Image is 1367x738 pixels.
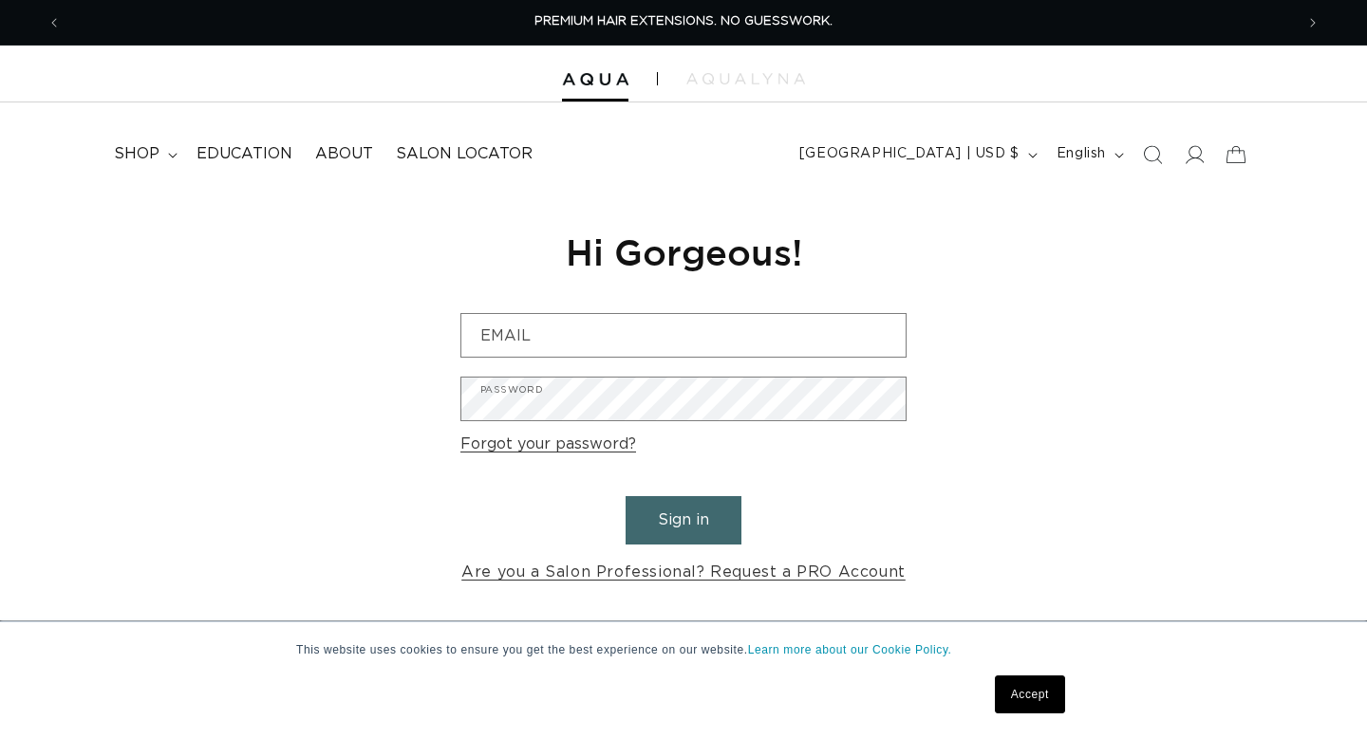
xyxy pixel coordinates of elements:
[396,144,533,164] span: Salon Locator
[185,133,304,175] a: Education
[562,73,628,86] img: Aqua Hair Extensions
[384,133,544,175] a: Salon Locator
[788,137,1045,173] button: [GEOGRAPHIC_DATA] | USD $
[995,675,1065,713] a: Accept
[304,133,384,175] a: About
[1292,5,1334,41] button: Next announcement
[315,144,373,164] span: About
[460,431,636,458] a: Forgot your password?
[197,144,292,164] span: Education
[1057,144,1106,164] span: English
[748,643,952,656] a: Learn more about our Cookie Policy.
[296,641,1071,658] p: This website uses cookies to ensure you get the best experience on our website.
[103,133,185,175] summary: shop
[460,229,907,275] h1: Hi Gorgeous!
[461,559,906,586] a: Are you a Salon Professional? Request a PRO Account
[1132,134,1173,175] summary: Search
[686,73,805,84] img: aqualyna.com
[461,314,906,357] input: Email
[799,144,1020,164] span: [GEOGRAPHIC_DATA] | USD $
[114,144,159,164] span: shop
[1045,137,1132,173] button: English
[534,15,833,28] span: PREMIUM HAIR EXTENSIONS. NO GUESSWORK.
[626,496,741,544] button: Sign in
[33,5,75,41] button: Previous announcement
